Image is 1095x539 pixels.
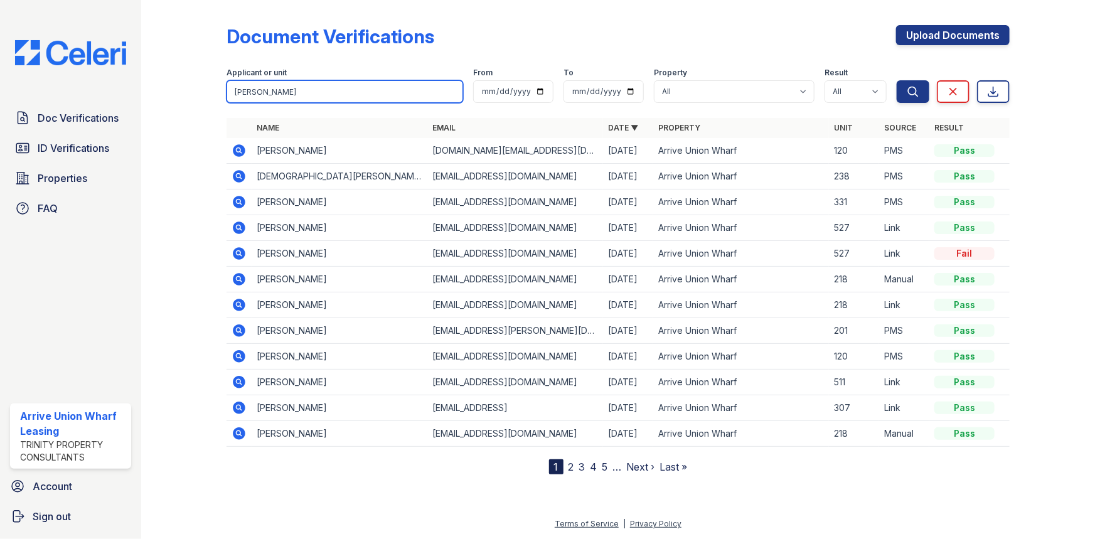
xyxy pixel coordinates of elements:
[252,395,427,421] td: [PERSON_NAME]
[623,519,626,528] div: |
[603,344,653,370] td: [DATE]
[879,370,929,395] td: Link
[603,241,653,267] td: [DATE]
[934,427,995,440] div: Pass
[653,164,829,189] td: Arrive Union Wharf
[252,318,427,344] td: [PERSON_NAME]
[879,421,929,447] td: Manual
[227,25,434,48] div: Document Verifications
[38,171,87,186] span: Properties
[660,461,688,473] a: Last »
[427,344,603,370] td: [EMAIL_ADDRESS][DOMAIN_NAME]
[252,241,427,267] td: [PERSON_NAME]
[432,123,456,132] a: Email
[10,196,131,221] a: FAQ
[879,344,929,370] td: PMS
[10,166,131,191] a: Properties
[934,247,995,260] div: Fail
[829,215,879,241] td: 527
[603,267,653,292] td: [DATE]
[934,273,995,286] div: Pass
[934,376,995,388] div: Pass
[829,370,879,395] td: 511
[252,189,427,215] td: [PERSON_NAME]
[555,519,619,528] a: Terms of Service
[38,201,58,216] span: FAQ
[473,68,493,78] label: From
[653,292,829,318] td: Arrive Union Wharf
[879,189,929,215] td: PMS
[934,402,995,414] div: Pass
[33,479,72,494] span: Account
[427,421,603,447] td: [EMAIL_ADDRESS][DOMAIN_NAME]
[879,164,929,189] td: PMS
[658,123,700,132] a: Property
[934,196,995,208] div: Pass
[252,344,427,370] td: [PERSON_NAME]
[879,241,929,267] td: Link
[427,318,603,344] td: [EMAIL_ADDRESS][PERSON_NAME][DOMAIN_NAME]
[653,267,829,292] td: Arrive Union Wharf
[934,221,995,234] div: Pass
[653,344,829,370] td: Arrive Union Wharf
[934,324,995,337] div: Pass
[427,292,603,318] td: [EMAIL_ADDRESS][DOMAIN_NAME]
[829,164,879,189] td: 238
[20,408,126,439] div: Arrive Union Wharf Leasing
[879,138,929,164] td: PMS
[252,292,427,318] td: [PERSON_NAME]
[653,421,829,447] td: Arrive Union Wharf
[834,123,853,132] a: Unit
[879,395,929,421] td: Link
[630,519,681,528] a: Privacy Policy
[653,215,829,241] td: Arrive Union Wharf
[427,215,603,241] td: [EMAIL_ADDRESS][DOMAIN_NAME]
[608,123,638,132] a: Date ▼
[829,189,879,215] td: 331
[825,68,848,78] label: Result
[427,189,603,215] td: [EMAIL_ADDRESS][DOMAIN_NAME]
[427,267,603,292] td: [EMAIL_ADDRESS][DOMAIN_NAME]
[603,164,653,189] td: [DATE]
[934,123,964,132] a: Result
[569,461,574,473] a: 2
[252,164,427,189] td: [DEMOGRAPHIC_DATA][PERSON_NAME]
[829,421,879,447] td: 218
[603,189,653,215] td: [DATE]
[257,123,279,132] a: Name
[829,395,879,421] td: 307
[829,138,879,164] td: 120
[227,68,287,78] label: Applicant or unit
[5,474,136,499] a: Account
[590,461,597,473] a: 4
[602,461,608,473] a: 5
[549,459,564,474] div: 1
[5,504,136,529] a: Sign out
[10,136,131,161] a: ID Verifications
[427,370,603,395] td: [EMAIL_ADDRESS][DOMAIN_NAME]
[252,215,427,241] td: [PERSON_NAME]
[934,350,995,363] div: Pass
[33,509,71,524] span: Sign out
[20,439,126,464] div: Trinity Property Consultants
[603,138,653,164] td: [DATE]
[653,138,829,164] td: Arrive Union Wharf
[252,267,427,292] td: [PERSON_NAME]
[829,241,879,267] td: 527
[252,421,427,447] td: [PERSON_NAME]
[653,395,829,421] td: Arrive Union Wharf
[653,370,829,395] td: Arrive Union Wharf
[603,215,653,241] td: [DATE]
[653,318,829,344] td: Arrive Union Wharf
[654,68,687,78] label: Property
[38,141,109,156] span: ID Verifications
[829,267,879,292] td: 218
[38,110,119,125] span: Doc Verifications
[603,370,653,395] td: [DATE]
[934,170,995,183] div: Pass
[427,395,603,421] td: [EMAIL_ADDRESS]
[627,461,655,473] a: Next ›
[252,138,427,164] td: [PERSON_NAME]
[227,80,463,103] input: Search by name, email, or unit number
